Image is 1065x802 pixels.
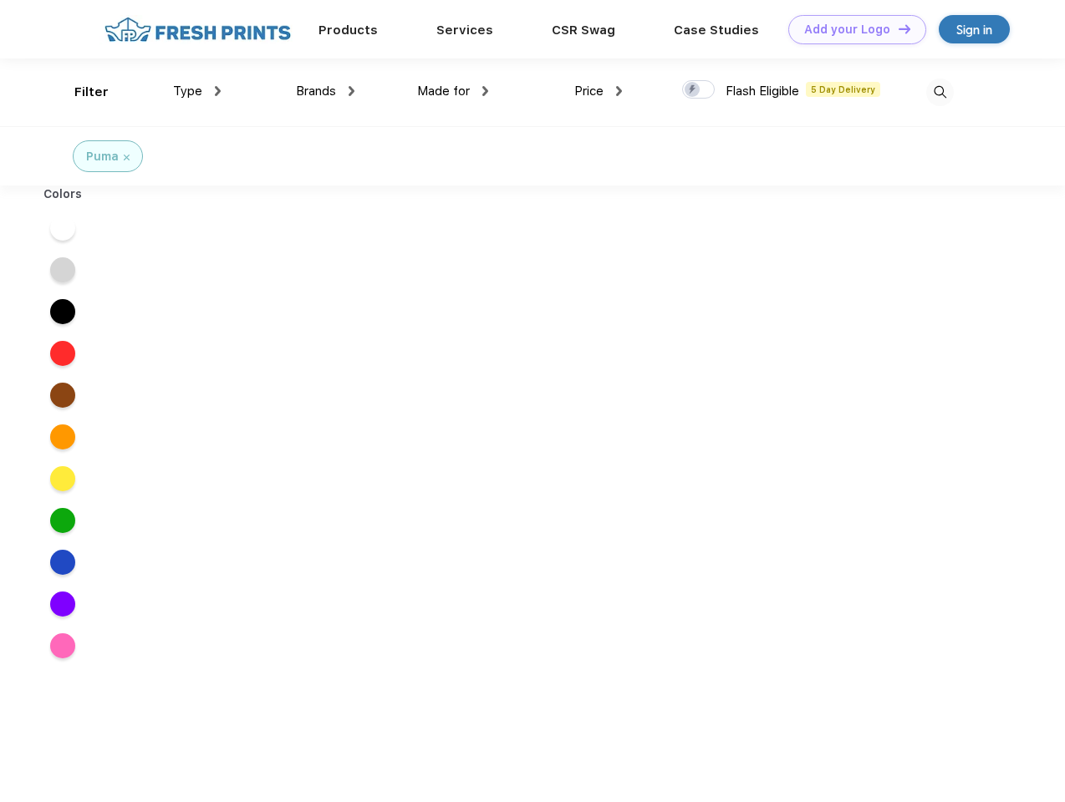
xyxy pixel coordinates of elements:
[552,23,615,38] a: CSR Swag
[804,23,890,37] div: Add your Logo
[956,20,992,39] div: Sign in
[482,86,488,96] img: dropdown.png
[899,24,910,33] img: DT
[215,86,221,96] img: dropdown.png
[124,155,130,160] img: filter_cancel.svg
[616,86,622,96] img: dropdown.png
[806,82,880,97] span: 5 Day Delivery
[436,23,493,38] a: Services
[173,84,202,99] span: Type
[318,23,378,38] a: Products
[86,148,119,165] div: Puma
[349,86,354,96] img: dropdown.png
[99,15,296,44] img: fo%20logo%202.webp
[417,84,470,99] span: Made for
[296,84,336,99] span: Brands
[939,15,1010,43] a: Sign in
[31,185,95,203] div: Colors
[726,84,799,99] span: Flash Eligible
[926,79,954,106] img: desktop_search.svg
[74,83,109,102] div: Filter
[574,84,604,99] span: Price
